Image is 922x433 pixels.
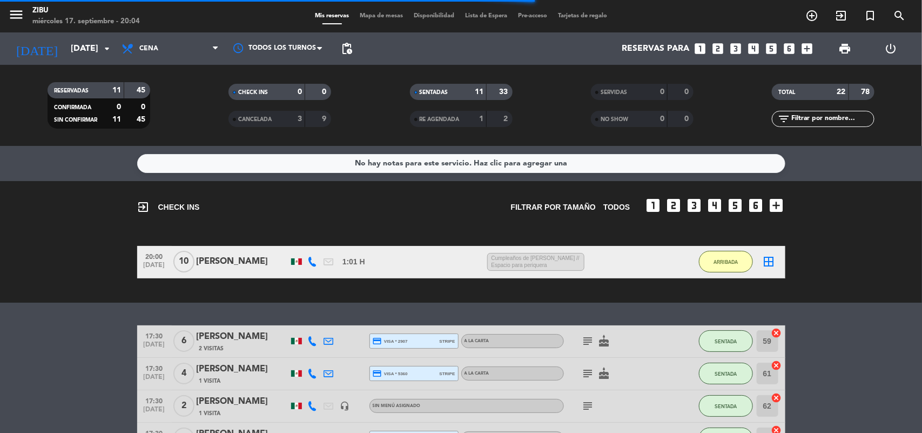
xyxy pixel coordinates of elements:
[141,394,168,407] span: 17:30
[768,197,785,214] i: add_box
[771,392,782,403] i: cancel
[771,360,782,371] i: cancel
[893,9,906,22] i: search
[112,86,121,94] strong: 11
[511,201,596,214] span: Filtrar por tamaño
[137,201,200,214] span: CHECK INS
[298,88,302,96] strong: 0
[373,369,408,378] span: visa * 5360
[141,406,168,418] span: [DATE]
[373,336,408,346] span: visa * 2907
[100,42,113,55] i: arrow_drop_down
[553,13,613,19] span: Tarjetas de regalo
[141,103,147,111] strong: 0
[771,328,782,338] i: cancel
[694,42,708,56] i: looks_one
[603,201,630,214] span: TODOS
[141,262,168,274] span: [DATE]
[715,371,737,377] span: SENTADA
[715,338,737,344] span: SENTADA
[598,367,611,380] i: cake
[137,116,147,123] strong: 45
[199,409,221,418] span: 1 Visita
[660,115,664,123] strong: 0
[197,255,288,269] div: [PERSON_NAME]
[440,370,455,377] span: stripe
[137,86,147,94] strong: 45
[699,363,753,384] button: SENTADA
[475,88,483,96] strong: 11
[790,113,874,125] input: Filtrar por nombre...
[8,6,24,23] i: menu
[420,117,460,122] span: RE AGENDADA
[238,90,268,95] span: CHECK INS
[645,197,662,214] i: looks_one
[499,88,510,96] strong: 33
[354,13,408,19] span: Mapa de mesas
[684,115,691,123] strong: 0
[440,338,455,345] span: stripe
[408,13,460,19] span: Disponibilidad
[765,42,779,56] i: looks_5
[199,344,224,353] span: 2 Visitas
[54,105,91,110] span: CONFIRMADA
[686,197,703,214] i: looks_3
[139,45,158,52] span: Cena
[503,115,510,123] strong: 2
[32,16,140,27] div: miércoles 17. septiembre - 20:04
[8,6,24,26] button: menu
[582,367,595,380] i: subject
[797,6,826,25] span: RESERVAR MESA
[54,88,89,94] span: RESERVADAS
[582,399,595,412] i: subject
[173,330,194,352] span: 6
[601,90,627,95] span: SERVIDAS
[747,42,761,56] i: looks_4
[322,115,329,123] strong: 9
[748,197,765,214] i: looks_6
[479,115,483,123] strong: 1
[32,5,140,16] div: Zibu
[465,371,489,376] span: A LA CARTA
[298,115,302,123] strong: 3
[699,251,753,272] button: ARRIBADA
[699,330,753,352] button: SENTADA
[868,32,914,65] div: LOG OUT
[805,9,818,22] i: add_circle_outline
[54,117,97,123] span: SIN CONFIRMAR
[141,341,168,354] span: [DATE]
[513,13,553,19] span: Pre-acceso
[465,339,489,343] span: A LA CARTA
[487,253,584,271] span: Cumpleaños de [PERSON_NAME] // Espacio para periquera
[838,42,851,55] span: print
[885,6,914,25] span: BUSCAR
[173,251,194,272] span: 10
[173,363,194,384] span: 4
[199,377,221,385] span: 1 Visita
[8,37,65,61] i: [DATE]
[763,255,776,268] i: border_all
[340,401,350,411] i: headset_mic
[862,88,872,96] strong: 78
[373,336,382,346] i: credit_card
[582,335,595,348] i: subject
[699,395,753,417] button: SENTADA
[141,329,168,342] span: 17:30
[800,42,815,56] i: add_box
[598,335,611,348] i: cake
[660,88,664,96] strong: 0
[837,88,846,96] strong: 22
[714,259,738,265] span: ARRIBADA
[173,395,194,417] span: 2
[309,13,354,19] span: Mis reservas
[355,157,567,170] div: No hay notas para este servicio. Haz clic para agregar una
[729,42,743,56] i: looks_3
[777,112,790,125] i: filter_list
[137,201,150,214] i: exit_to_app
[715,403,737,409] span: SENTADA
[141,362,168,374] span: 17:30
[373,369,382,378] i: credit_card
[826,6,856,25] span: WALK IN
[141,250,168,262] span: 20:00
[684,88,691,96] strong: 0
